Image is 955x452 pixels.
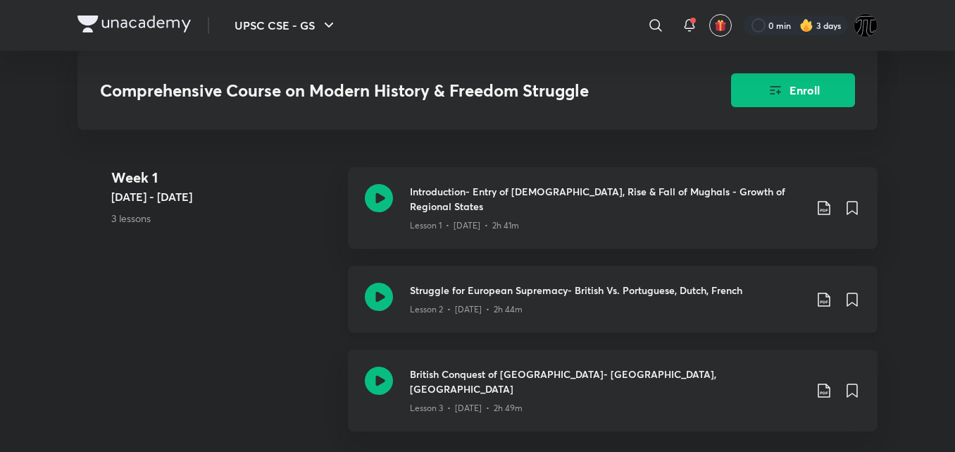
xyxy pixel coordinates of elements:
img: Watcher [854,13,878,37]
h3: Comprehensive Course on Modern History & Freedom Struggle [100,80,651,101]
p: Lesson 2 • [DATE] • 2h 44m [410,303,523,316]
button: Enroll [731,73,855,107]
h5: [DATE] - [DATE] [111,188,337,205]
p: 3 lessons [111,211,337,226]
a: Struggle for European Supremacy- British Vs. Portuguese, Dutch, FrenchLesson 2 • [DATE] • 2h 44m [348,266,878,350]
h4: Week 1 [111,167,337,188]
button: avatar [709,14,732,37]
h3: British Conquest of [GEOGRAPHIC_DATA]- [GEOGRAPHIC_DATA], [GEOGRAPHIC_DATA] [410,367,804,396]
img: Company Logo [77,16,191,32]
a: Introduction- Entry of [DEMOGRAPHIC_DATA], Rise & Fall of Mughals - Growth of Regional StatesLess... [348,167,878,266]
button: UPSC CSE - GS [226,11,346,39]
img: avatar [714,19,727,32]
p: Lesson 1 • [DATE] • 2h 41m [410,219,519,232]
p: Lesson 3 • [DATE] • 2h 49m [410,402,523,415]
img: streak [799,18,813,32]
a: Company Logo [77,16,191,36]
h3: Struggle for European Supremacy- British Vs. Portuguese, Dutch, French [410,283,804,298]
a: British Conquest of [GEOGRAPHIC_DATA]- [GEOGRAPHIC_DATA], [GEOGRAPHIC_DATA]Lesson 3 • [DATE] • 2h... [348,350,878,448]
h3: Introduction- Entry of [DEMOGRAPHIC_DATA], Rise & Fall of Mughals - Growth of Regional States [410,184,804,214]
